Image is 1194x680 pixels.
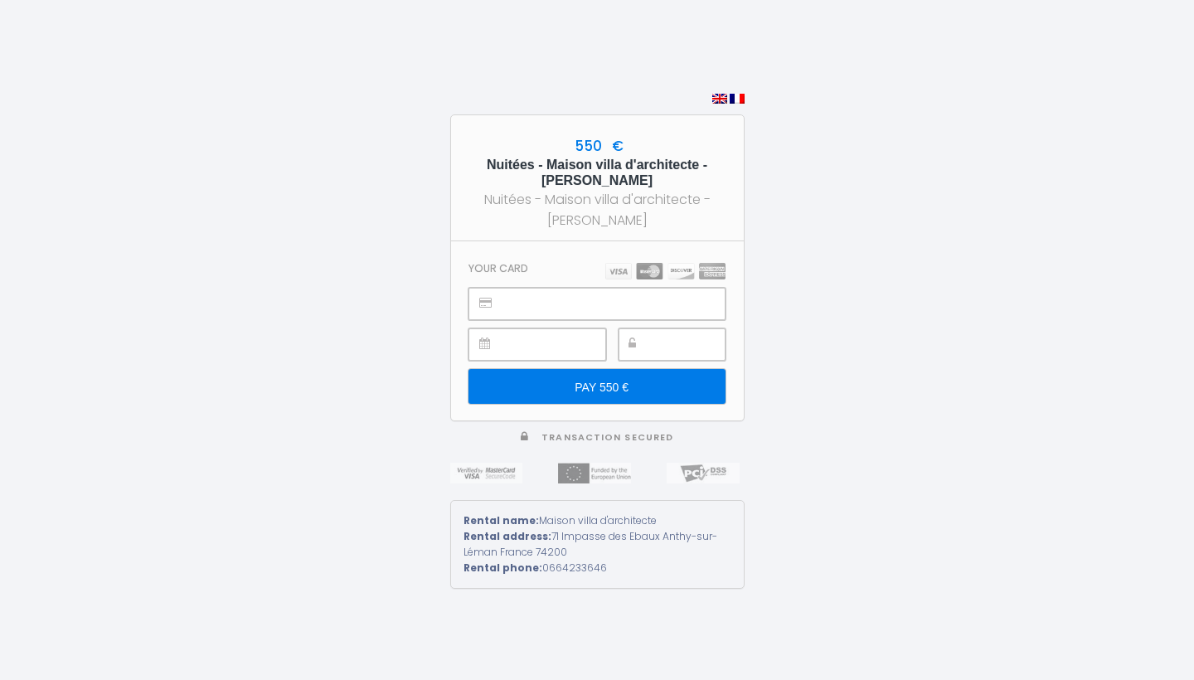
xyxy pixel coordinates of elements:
div: 0664233646 [464,561,731,576]
span: 550 € [570,136,624,156]
img: carts.png [605,263,726,279]
h3: Your card [468,262,528,274]
input: PAY 550 € [468,369,725,404]
strong: Rental phone: [464,561,542,575]
img: en.png [712,94,727,104]
span: Transaction secured [541,431,673,444]
img: fr.png [730,94,745,104]
div: Maison villa d'architecte [464,513,731,529]
strong: Rental name: [464,513,539,527]
div: 71 Impasse des Ebaux Anthy-sur-Léman France 74200 [464,529,731,561]
iframe: Secure payment input frame [506,329,604,360]
div: Nuitées - Maison villa d'architecte - [PERSON_NAME] [466,189,729,231]
iframe: Secure payment input frame [656,329,725,360]
strong: Rental address: [464,529,551,543]
iframe: Secure payment input frame [506,289,724,319]
h5: Nuitées - Maison villa d'architecte - [PERSON_NAME] [466,157,729,188]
